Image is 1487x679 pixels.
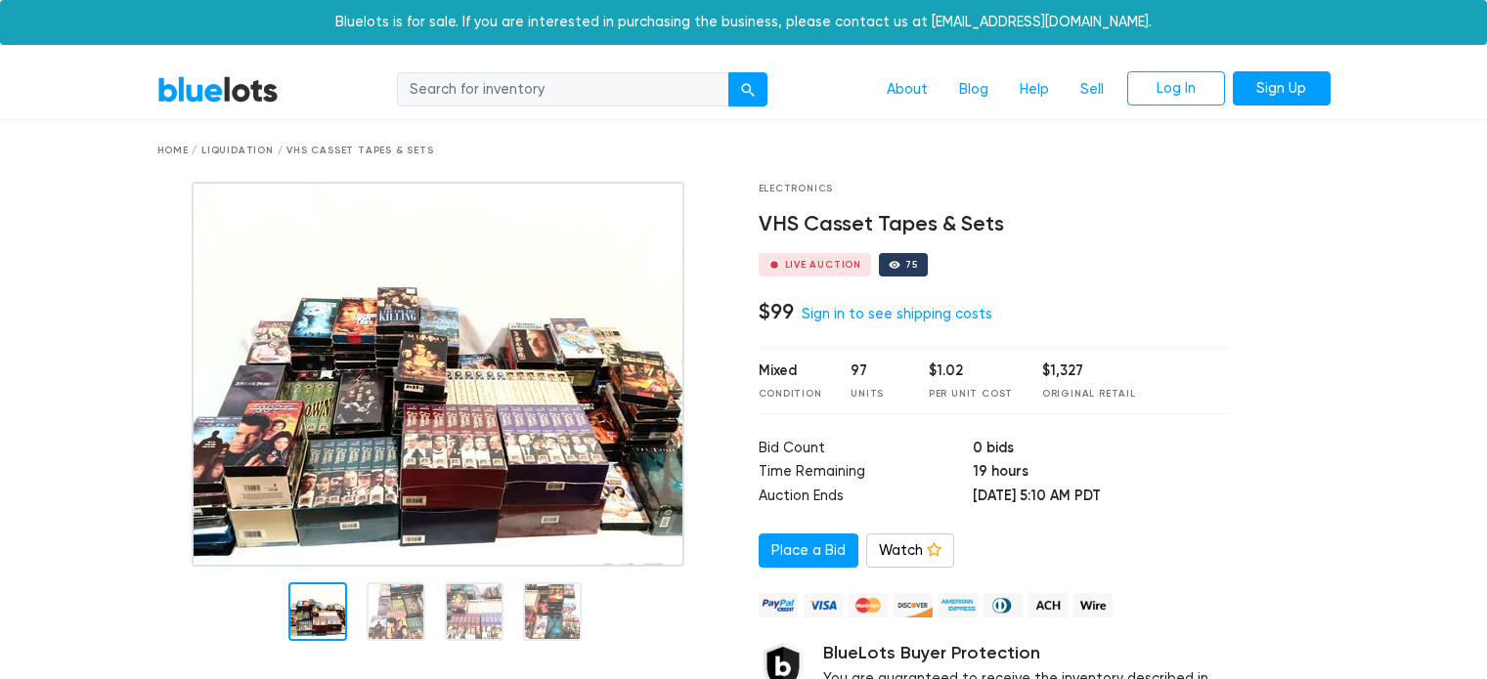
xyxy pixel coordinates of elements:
a: Sell [1065,71,1119,108]
a: BlueLots [157,75,279,104]
a: Sign Up [1233,71,1331,106]
td: 19 hours [973,461,1230,486]
img: mastercard-42073d1d8d11d6635de4c079ffdb20a4f30a903dc55d1612383a1b395dd17f39.png [849,593,888,617]
div: $1,327 [1042,361,1136,382]
div: Electronics [759,182,1231,196]
h4: $99 [759,299,794,324]
img: visa-79caf175f036a155110d1892330093d4c38f53c55c9ec9e2c3a54a56571784bb.png [804,593,843,617]
h4: VHS Casset Tapes & Sets [759,212,1231,237]
td: Auction Ends [759,486,973,510]
div: Per Unit Cost [929,387,1013,402]
td: 0 bids [973,438,1230,462]
a: Log In [1127,71,1225,106]
img: ach-b7992fed28a4f97f893c574229be66187b9afb3f1a8d16a4691d3d3140a8ab00.png [1028,593,1068,617]
div: 97 [851,361,899,382]
a: Help [1004,71,1065,108]
div: Original Retail [1042,387,1136,402]
img: wire-908396882fe19aaaffefbd8e17b12f2f29708bd78693273c0e28e3a24408487f.png [1073,593,1113,617]
div: $1.02 [929,361,1013,382]
input: Search for inventory [397,72,729,107]
img: american_express-ae2a9f97a040b4b41f6397f7637041a5861d5f99d0716c09922aba4e24c8547d.png [939,593,978,617]
td: Bid Count [759,438,973,462]
td: [DATE] 5:10 AM PDT [973,486,1230,510]
a: Sign in to see shipping costs [802,306,992,322]
a: Watch [866,533,954,569]
td: Time Remaining [759,461,973,486]
img: discover-82be18ecfda2d062aad2762c1ca80e2d36a4073d45c9e0ffae68cd515fbd3d32.png [894,593,933,617]
div: Home / Liquidation / VHS Casset Tapes & Sets [157,144,1331,158]
div: Condition [759,387,822,402]
a: About [871,71,943,108]
img: diners_club-c48f30131b33b1bb0e5d0e2dbd43a8bea4cb12cb2961413e2f4250e06c020426.png [984,593,1023,617]
a: Blog [943,71,1004,108]
img: paypal_credit-80455e56f6e1299e8d57f40c0dcee7b8cd4ae79b9eccbfc37e2480457ba36de9.png [759,593,798,617]
a: Place a Bid [759,533,858,569]
div: Live Auction [785,260,862,270]
img: eced780a-77dc-4da9-8c9e-26cd65221b1e-1752782591.jpg [192,182,684,567]
div: 75 [905,260,918,270]
div: Mixed [759,361,822,382]
h5: BlueLots Buyer Protection [823,643,1231,664]
div: Units [851,387,899,402]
